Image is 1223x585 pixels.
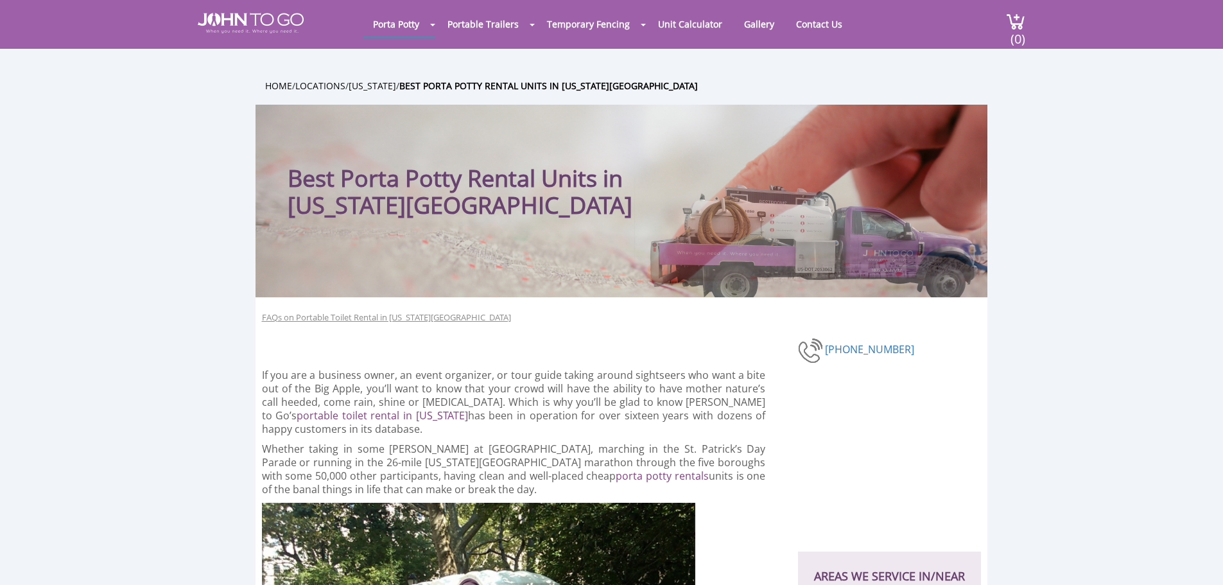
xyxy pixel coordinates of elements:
[634,178,981,297] img: Truck
[798,336,825,365] img: Best Porta Potty Rental Units in New York City - Porta Potty
[297,408,468,423] a: portable toilet rental in [US_STATE]
[825,342,914,356] a: [PHONE_NUMBER]
[399,80,698,92] a: Best Porta Potty Rental Units in [US_STATE][GEOGRAPHIC_DATA]
[1006,13,1025,30] img: cart a
[262,442,766,496] p: Whether taking in some [PERSON_NAME] at [GEOGRAPHIC_DATA], marching in the St. Patrick’s Day Para...
[537,12,639,37] a: Temporary Fencing
[734,12,784,37] a: Gallery
[265,78,997,93] ul: / / /
[262,369,766,436] p: If you are a business owner, an event organizer, or tour guide taking around sightseers who want ...
[288,130,702,219] h1: Best Porta Potty Rental Units in [US_STATE][GEOGRAPHIC_DATA]
[363,12,429,37] a: Porta Potty
[198,13,304,33] img: JOHN to go
[295,80,345,92] a: Locations
[438,12,528,37] a: Portable Trailers
[262,311,511,324] a: FAQs on Portable Toilet Rental in [US_STATE][GEOGRAPHIC_DATA]
[265,80,292,92] a: Home
[786,12,852,37] a: Contact Us
[349,80,396,92] a: [US_STATE]
[648,12,732,37] a: Unit Calculator
[1010,20,1025,48] span: (0)
[616,469,709,483] a: porta potty rentals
